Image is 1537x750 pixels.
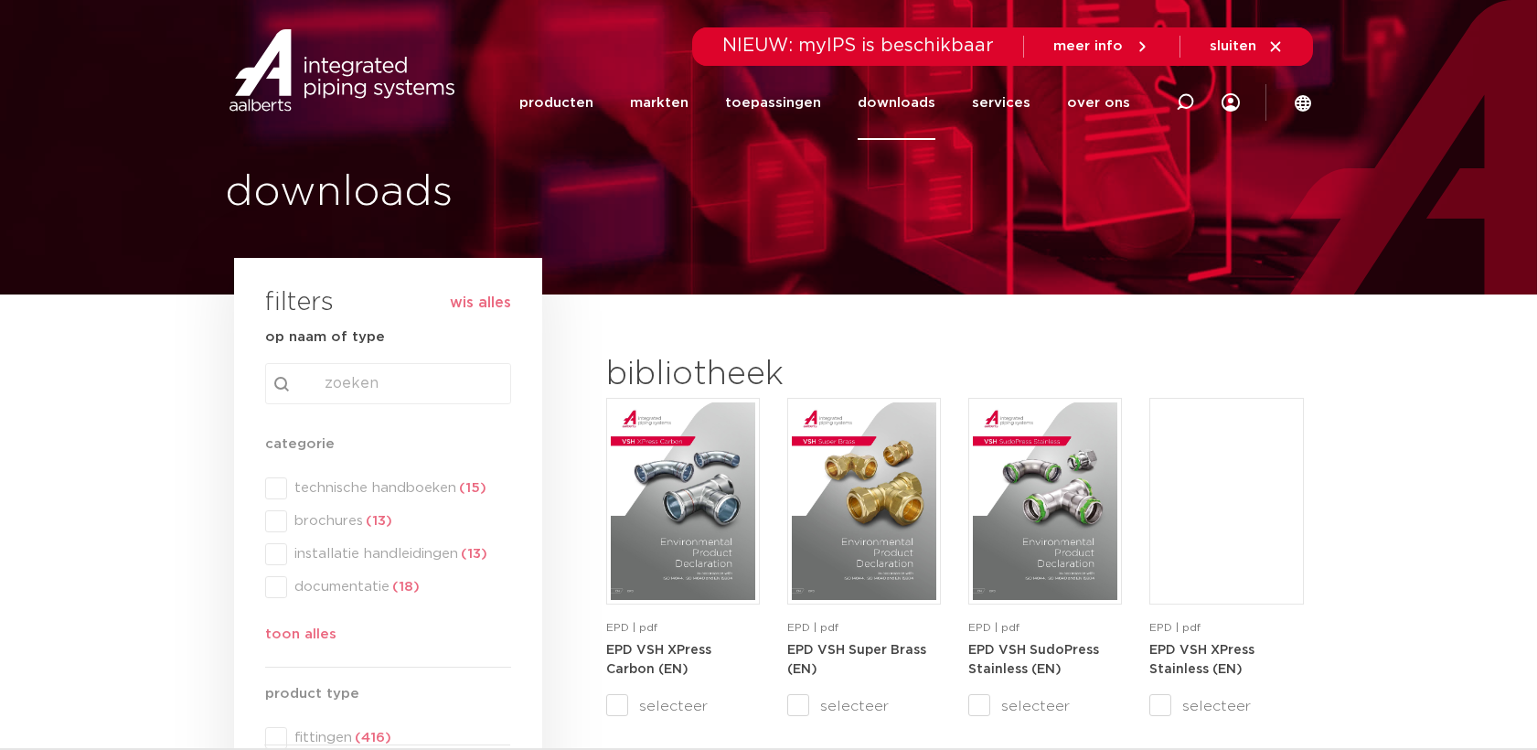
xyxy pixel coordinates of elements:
[792,402,936,600] img: VSH-Super-Brass_A4EPD_5011094_EN_25-pdf.jpg
[630,66,688,140] a: markten
[1053,39,1123,53] span: meer info
[725,66,821,140] a: toepassingen
[606,695,760,717] label: selecteer
[787,695,941,717] label: selecteer
[1210,38,1284,55] a: sluiten
[787,644,926,677] strong: EPD VSH Super Brass (EN)
[722,37,994,55] span: NIEUW: myIPS is beschikbaar
[225,164,760,222] h1: downloads
[519,66,593,140] a: producten
[265,282,334,326] h3: filters
[1067,66,1130,140] a: over ons
[787,622,838,633] span: EPD | pdf
[1149,643,1254,677] a: EPD VSH XPress Stainless (EN)
[606,644,711,677] strong: EPD VSH XPress Carbon (EN)
[1222,66,1240,140] div: my IPS
[968,644,1099,677] strong: EPD VSH SudoPress Stainless (EN)
[606,353,932,397] h2: bibliotheek
[1149,644,1254,677] strong: EPD VSH XPress Stainless (EN)
[265,330,385,344] strong: op naam of type
[858,66,935,140] a: downloads
[519,66,1130,140] nav: Menu
[968,622,1019,633] span: EPD | pdf
[968,695,1122,717] label: selecteer
[1210,39,1256,53] span: sluiten
[606,643,711,677] a: EPD VSH XPress Carbon (EN)
[1149,695,1303,717] label: selecteer
[787,643,926,677] a: EPD VSH Super Brass (EN)
[972,66,1030,140] a: services
[1149,622,1201,633] span: EPD | pdf
[1053,38,1150,55] a: meer info
[973,402,1117,600] img: VSH-SudoPress-Stainless_A4EPD_5011083_EN-pdf.jpg
[1154,402,1298,600] img: VSH-XPress-Stainless_A4EPD_5011116_EN-pdf.jpg
[968,643,1099,677] a: EPD VSH SudoPress Stainless (EN)
[611,402,755,600] img: VSH-XPress-Carbon_A4EPD_5011105_EN-pdf.jpg
[606,622,657,633] span: EPD | pdf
